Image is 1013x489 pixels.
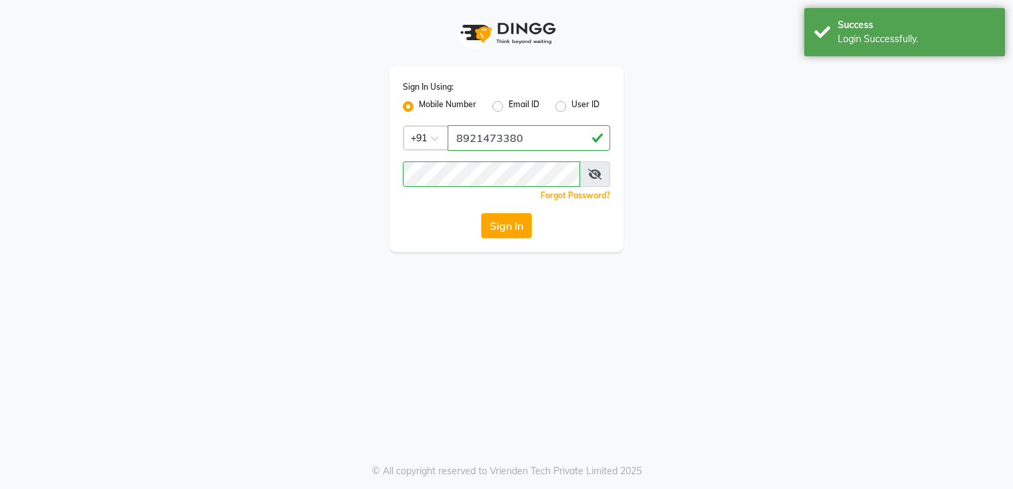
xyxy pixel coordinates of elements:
label: User ID [571,98,600,115]
div: Success [838,18,995,32]
div: Login Successfully. [838,32,995,46]
a: Forgot Password? [541,190,610,200]
img: logo1.svg [453,13,560,53]
input: Username [448,125,610,151]
input: Username [403,161,580,187]
label: Email ID [509,98,539,115]
label: Mobile Number [419,98,476,115]
button: Sign In [481,213,532,238]
label: Sign In Using: [403,81,454,93]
